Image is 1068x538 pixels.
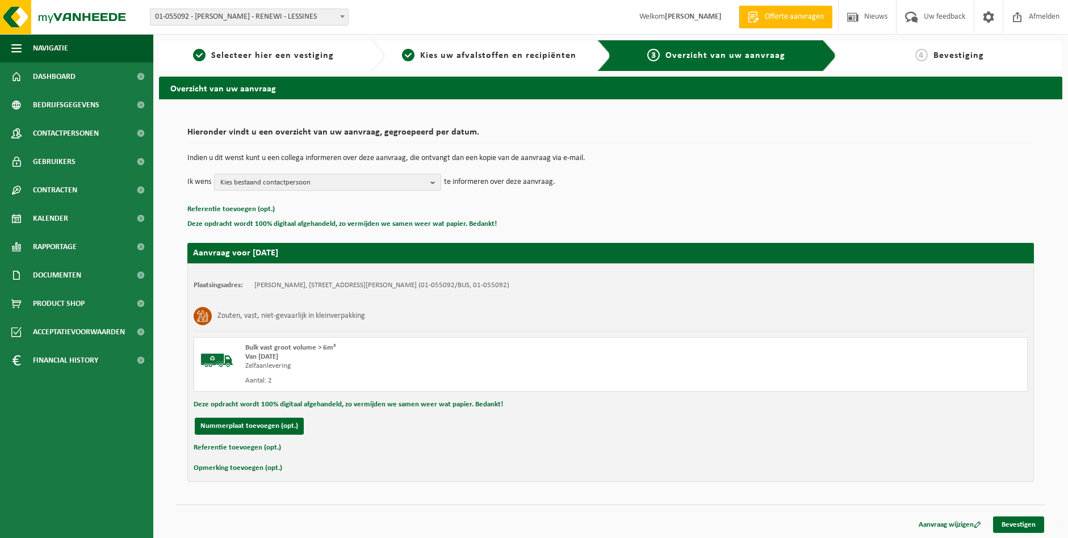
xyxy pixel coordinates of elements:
[33,176,77,204] span: Contracten
[933,51,984,60] span: Bevestiging
[187,154,1034,162] p: Indien u dit wenst kunt u een collega informeren over deze aanvraag, die ontvangt dan een kopie v...
[245,353,278,360] strong: Van [DATE]
[33,91,99,119] span: Bedrijfsgegevens
[33,148,76,176] span: Gebruikers
[187,217,497,232] button: Deze opdracht wordt 100% digitaal afgehandeld, zo vermijden we samen weer wat papier. Bedankt!
[33,233,77,261] span: Rapportage
[220,174,426,191] span: Kies bestaand contactpersoon
[187,202,275,217] button: Referentie toevoegen (opt.)
[194,397,503,412] button: Deze opdracht wordt 100% digitaal afgehandeld, zo vermijden we samen weer wat papier. Bedankt!
[665,51,785,60] span: Overzicht van uw aanvraag
[915,49,928,61] span: 4
[194,440,281,455] button: Referentie toevoegen (opt.)
[33,318,125,346] span: Acceptatievoorwaarden
[195,418,304,435] button: Nummerplaat toevoegen (opt.)
[254,281,509,290] td: [PERSON_NAME], [STREET_ADDRESS][PERSON_NAME] (01-055092/BUS, 01-055092)
[159,77,1062,99] h2: Overzicht van uw aanvraag
[245,362,656,371] div: Zelfaanlevering
[245,344,336,351] span: Bulk vast groot volume > 6m³
[194,281,243,289] strong: Plaatsingsadres:
[193,249,278,258] strong: Aanvraag voor [DATE]
[165,49,362,62] a: 1Selecteer hier een vestiging
[214,174,441,191] button: Kies bestaand contactpersoon
[211,51,334,60] span: Selecteer hier een vestiging
[200,343,234,377] img: BL-SO-LV.png
[910,516,990,533] a: Aanvraag wijzigen
[193,49,206,61] span: 1
[33,346,98,375] span: Financial History
[194,461,282,476] button: Opmerking toevoegen (opt.)
[33,261,81,289] span: Documenten
[391,49,588,62] a: 2Kies uw afvalstoffen en recipiënten
[762,11,827,23] span: Offerte aanvragen
[33,119,99,148] span: Contactpersonen
[187,174,211,191] p: Ik wens
[150,9,348,25] span: 01-055092 - CHANTIER BAXTER - RENEWI - LESSINES
[402,49,414,61] span: 2
[444,174,555,191] p: te informeren over deze aanvraag.
[33,204,68,233] span: Kalender
[33,289,85,318] span: Product Shop
[420,51,576,60] span: Kies uw afvalstoffen en recipiënten
[187,128,1034,143] h2: Hieronder vindt u een overzicht van uw aanvraag, gegroepeerd per datum.
[647,49,660,61] span: 3
[33,62,76,91] span: Dashboard
[217,307,365,325] h3: Zouten, vast, niet-gevaarlijk in kleinverpakking
[150,9,349,26] span: 01-055092 - CHANTIER BAXTER - RENEWI - LESSINES
[739,6,832,28] a: Offerte aanvragen
[245,376,656,385] div: Aantal: 2
[993,516,1044,533] a: Bevestigen
[665,12,722,21] strong: [PERSON_NAME]
[33,34,68,62] span: Navigatie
